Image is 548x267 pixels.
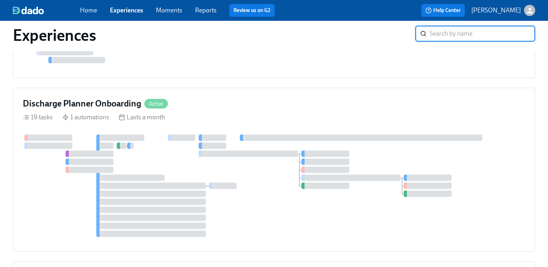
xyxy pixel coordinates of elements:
[229,4,275,17] button: Review us on G2
[13,6,44,14] img: dado
[119,113,165,122] div: Lasts a month
[144,101,168,107] span: Active
[23,113,53,122] div: 19 tasks
[13,26,96,45] h1: Experiences
[471,5,535,16] button: [PERSON_NAME]
[156,6,182,14] a: Moments
[62,113,109,122] div: 1 automations
[80,6,97,14] a: Home
[430,26,535,42] input: Search by name
[13,6,80,14] a: dado
[110,6,143,14] a: Experiences
[195,6,217,14] a: Reports
[425,6,461,14] span: Help Center
[421,4,465,17] button: Help Center
[233,6,271,14] a: Review us on G2
[13,88,535,252] a: Discharge Planner OnboardingActive19 tasks 1 automations Lasts a month
[471,6,521,15] p: [PERSON_NAME]
[23,98,141,110] h4: Discharge Planner Onboarding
